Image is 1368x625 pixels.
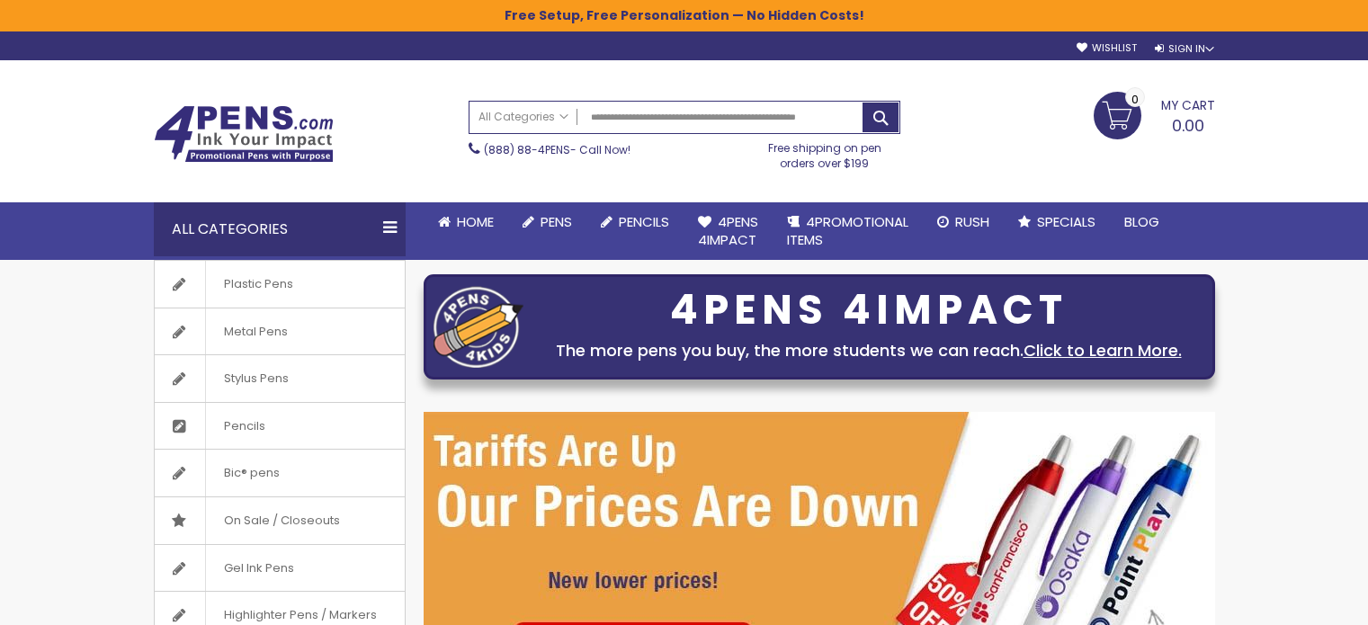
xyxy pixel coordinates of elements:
span: Home [457,212,494,231]
a: Wishlist [1077,41,1137,55]
span: 0.00 [1172,114,1204,137]
a: 0.00 0 [1094,92,1215,137]
div: 4PENS 4IMPACT [532,291,1205,329]
a: 4Pens4impact [684,202,773,261]
span: Specials [1037,212,1095,231]
span: Blog [1124,212,1159,231]
a: Metal Pens [155,308,405,355]
div: Sign In [1155,42,1214,56]
span: Stylus Pens [205,355,307,402]
span: Pencils [619,212,669,231]
span: 0 [1131,91,1139,108]
span: Bic® pens [205,450,298,496]
a: Gel Ink Pens [155,545,405,592]
a: All Categories [469,102,577,131]
a: (888) 88-4PENS [484,142,570,157]
span: 4PROMOTIONAL ITEMS [787,212,908,249]
span: Pens [541,212,572,231]
a: Pencils [586,202,684,242]
span: Metal Pens [205,308,306,355]
div: All Categories [154,202,406,256]
span: On Sale / Closeouts [205,497,358,544]
a: Specials [1004,202,1110,242]
a: Plastic Pens [155,261,405,308]
a: Bic® pens [155,450,405,496]
a: Click to Learn More. [1024,339,1182,362]
img: 4Pens Custom Pens and Promotional Products [154,105,334,163]
a: Stylus Pens [155,355,405,402]
a: Blog [1110,202,1174,242]
span: 4Pens 4impact [698,212,758,249]
div: Free shipping on pen orders over $199 [749,134,900,170]
a: 4PROMOTIONALITEMS [773,202,923,261]
span: - Call Now! [484,142,630,157]
span: Plastic Pens [205,261,311,308]
span: Rush [955,212,989,231]
span: All Categories [478,110,568,124]
span: Gel Ink Pens [205,545,312,592]
a: Pencils [155,403,405,450]
img: four_pen_logo.png [434,286,523,368]
a: Rush [923,202,1004,242]
a: On Sale / Closeouts [155,497,405,544]
a: Home [424,202,508,242]
span: Pencils [205,403,283,450]
a: Pens [508,202,586,242]
div: The more pens you buy, the more students we can reach. [532,338,1205,363]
